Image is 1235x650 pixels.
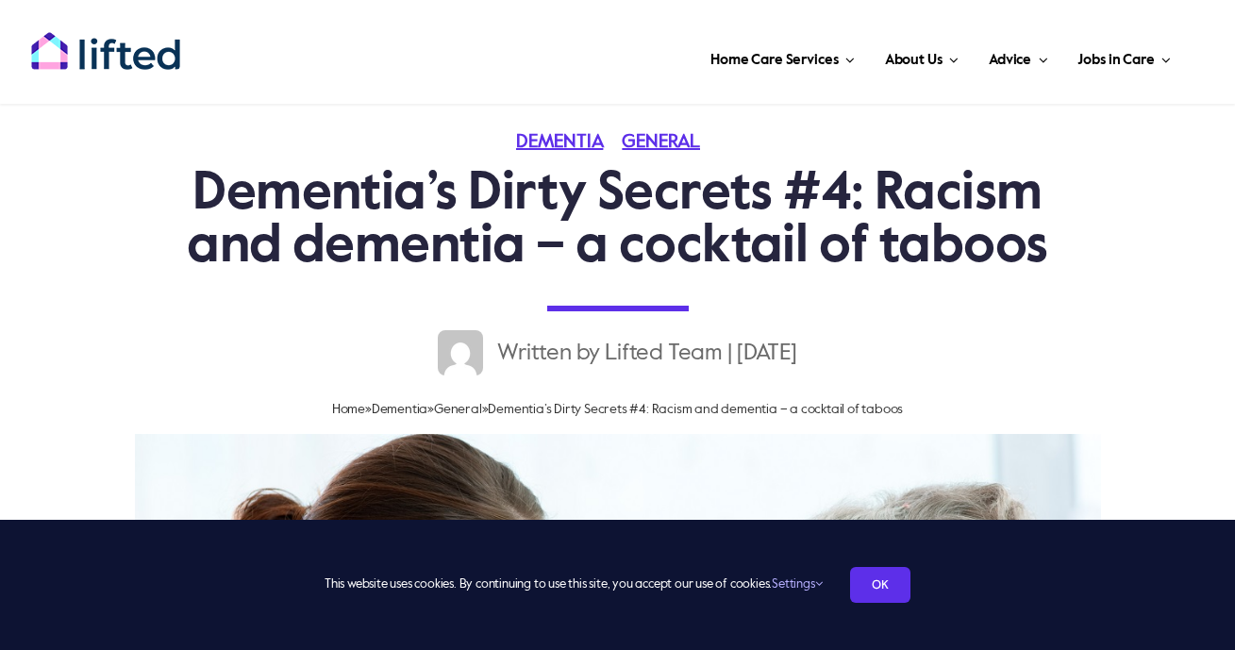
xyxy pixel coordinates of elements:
[332,403,365,416] a: Home
[372,403,427,416] a: Dementia
[516,133,622,152] a: Dementia
[989,45,1031,75] span: Advice
[488,403,903,416] span: Dementia’s Dirty Secrets #4: Racism and dementia – a cocktail of taboos
[230,28,1177,85] nav: Main Menu
[516,133,719,152] span: Categories: ,
[772,578,822,591] a: Settings
[879,28,964,85] a: About Us
[885,45,943,75] span: About Us
[983,28,1053,85] a: Advice
[622,133,719,152] a: General
[434,403,482,416] a: General
[1077,45,1154,75] span: Jobs in Care
[325,570,822,600] span: This website uses cookies. By continuing to use this site, you accept our use of cookies.
[152,168,1082,274] h1: Dementia’s Dirty Secrets #4: Racism and dementia – a cocktail of taboos
[152,394,1082,425] nav: Breadcrumb
[850,567,910,603] a: OK
[332,403,903,416] span: » » »
[705,28,860,85] a: Home Care Services
[1072,28,1177,85] a: Jobs in Care
[30,31,181,50] a: lifted-logo
[710,45,838,75] span: Home Care Services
